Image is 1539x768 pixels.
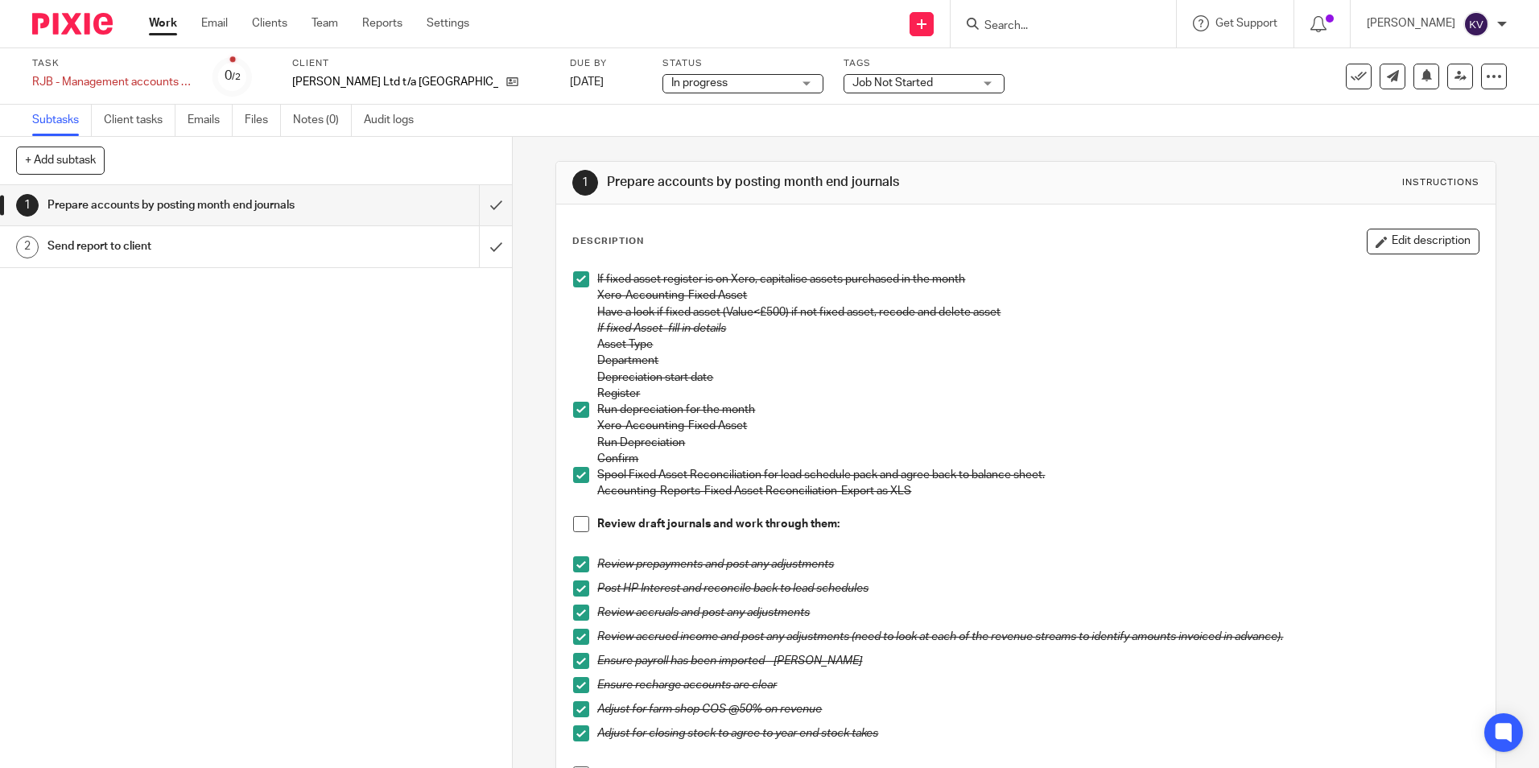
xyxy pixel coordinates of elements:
[245,105,281,136] a: Files
[362,15,402,31] a: Reports
[597,679,777,691] em: Ensure recharge accounts are clear
[149,15,177,31] a: Work
[844,57,1005,70] label: Tags
[597,631,1283,642] em: Review accrued income and post any adjustments (need to look at each of the revenue streams to id...
[597,435,1478,451] p: Run Depreciation
[312,15,338,31] a: Team
[597,467,1478,483] p: Spool Fixed Asset Reconciliation for lead schedule pack and agree back to balance sheet.
[607,174,1060,191] h1: Prepare accounts by posting month end journals
[1215,18,1277,29] span: Get Support
[104,105,175,136] a: Client tasks
[188,105,233,136] a: Emails
[16,236,39,258] div: 2
[32,57,193,70] label: Task
[597,271,1478,287] p: If fixed asset register is on Xero, capitalise assets purchased in the month
[597,370,1478,386] p: Depreciation start date
[597,323,726,334] em: If fixed Asset- fill in details
[427,15,469,31] a: Settings
[597,728,878,739] em: Adjust for closing stock to agree to year end stock takes
[671,77,728,89] span: In progress
[32,74,193,90] div: RJB - Management accounts - Monthly (20th)
[597,559,834,570] em: Review prepayments and post any adjustments
[47,193,324,217] h1: Prepare accounts by posting month end journals
[597,418,1478,434] p: Xero-Accounting-Fixed Asset
[32,13,113,35] img: Pixie
[597,483,1478,499] p: Accounting-Reports-Fixed Asset Reconciliation-Export as XLS
[597,337,1478,353] p: Asset Type
[597,518,840,530] strong: Review draft journals and work through them:
[572,170,598,196] div: 1
[252,15,287,31] a: Clients
[32,105,92,136] a: Subtasks
[570,76,604,88] span: [DATE]
[225,67,241,85] div: 0
[572,235,644,248] p: Description
[597,583,869,594] em: Post HP Interest and reconcile back to lead schedules
[597,704,822,715] em: Adjust for farm shop COS @50% on revenue
[232,72,241,81] small: /2
[1463,11,1489,37] img: svg%3E
[292,57,550,70] label: Client
[16,147,105,174] button: + Add subtask
[983,19,1128,34] input: Search
[597,386,1478,402] p: Register
[597,304,1478,320] p: Have a look if fixed asset (Value<£500) if not fixed asset, recode and delete asset
[570,57,642,70] label: Due by
[292,74,498,90] p: [PERSON_NAME] Ltd t/a [GEOGRAPHIC_DATA]
[201,15,228,31] a: Email
[16,194,39,217] div: 1
[852,77,933,89] span: Job Not Started
[1367,229,1479,254] button: Edit description
[293,105,352,136] a: Notes (0)
[597,402,1478,418] p: Run depreciation for the month
[597,607,810,618] em: Review accruals and post any adjustments
[662,57,823,70] label: Status
[597,287,1478,303] p: Xero-Accounting-Fixed Asset
[597,655,862,667] em: Ensure payroll has been imported - [PERSON_NAME]
[1367,15,1455,31] p: [PERSON_NAME]
[364,105,426,136] a: Audit logs
[597,451,1478,467] p: Confirm
[597,353,1478,369] p: Department
[47,234,324,258] h1: Send report to client
[1402,176,1479,189] div: Instructions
